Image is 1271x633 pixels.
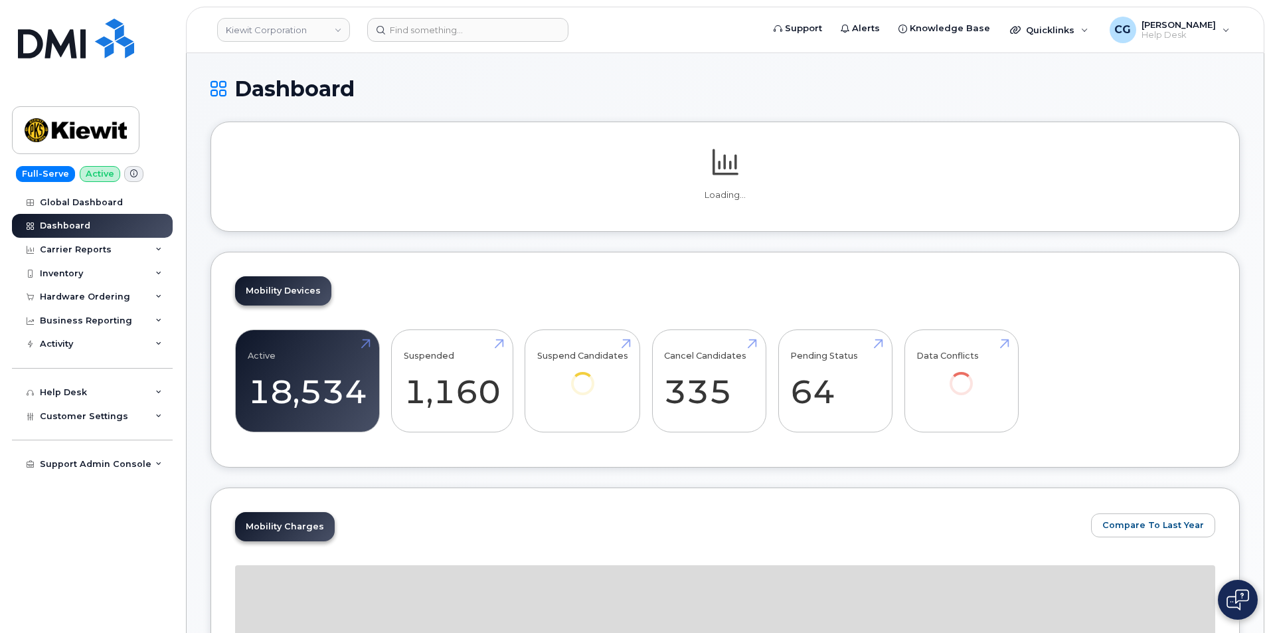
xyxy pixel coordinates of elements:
[790,337,880,425] a: Pending Status 64
[404,337,501,425] a: Suspended 1,160
[537,337,628,414] a: Suspend Candidates
[235,512,335,541] a: Mobility Charges
[664,337,754,425] a: Cancel Candidates 335
[235,189,1215,201] p: Loading...
[1227,589,1249,610] img: Open chat
[235,276,331,306] a: Mobility Devices
[211,77,1240,100] h1: Dashboard
[916,337,1006,414] a: Data Conflicts
[248,337,367,425] a: Active 18,534
[1091,513,1215,537] button: Compare To Last Year
[1102,519,1204,531] span: Compare To Last Year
